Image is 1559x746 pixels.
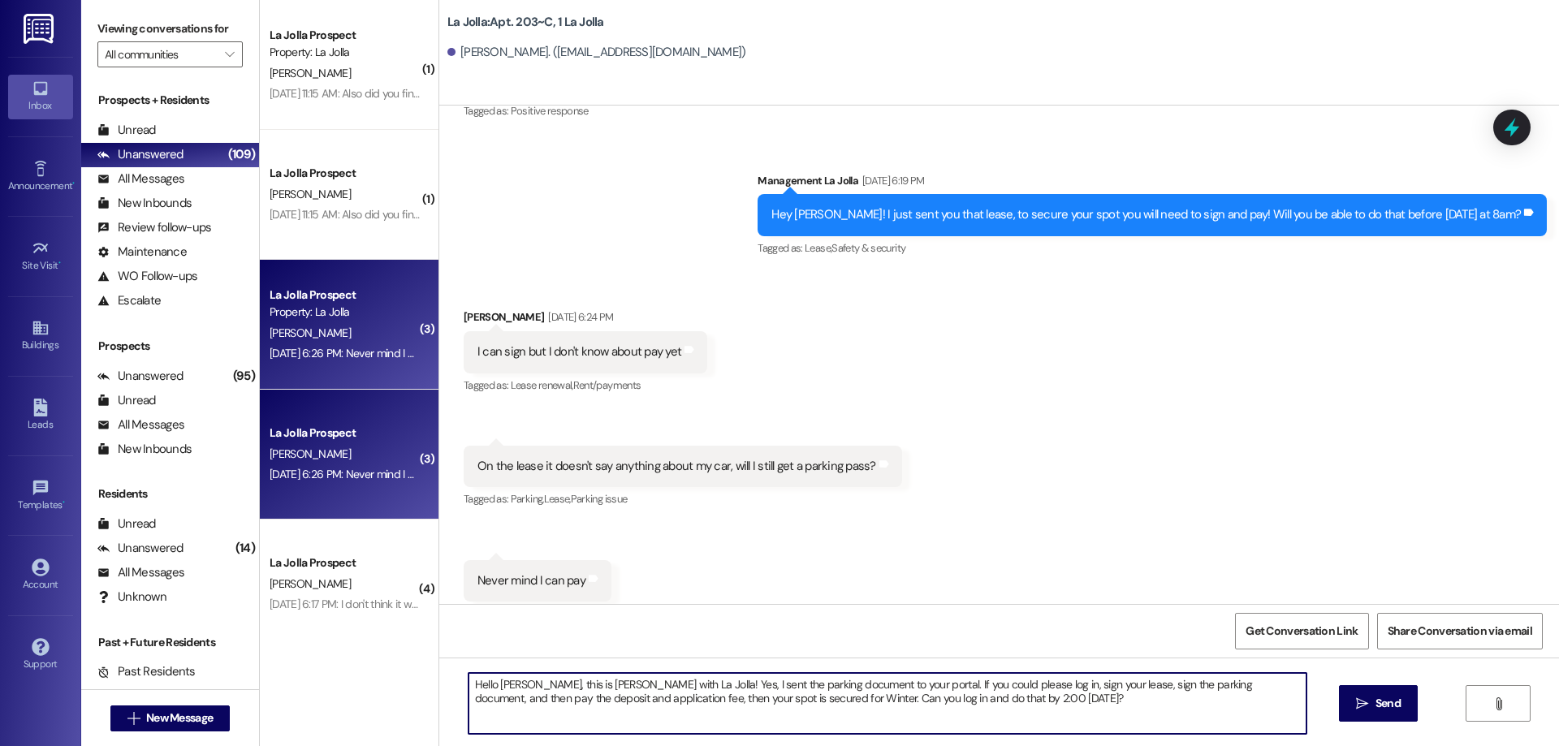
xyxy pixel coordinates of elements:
[97,122,156,139] div: Unread
[511,492,544,506] span: Parking ,
[758,172,1547,195] div: Management La Jolla
[97,540,184,557] div: Unanswered
[1235,613,1368,649] button: Get Conversation Link
[97,16,243,41] label: Viewing conversations for
[270,287,420,304] div: La Jolla Prospect
[224,142,259,167] div: (109)
[270,597,537,611] div: [DATE] 6:17 PM: I don't think it went thru to the right place?
[544,308,613,326] div: [DATE] 6:24 PM
[511,378,573,392] span: Lease renewal ,
[573,378,641,392] span: Rent/payments
[58,257,61,269] span: •
[225,48,234,61] i: 
[97,441,192,458] div: New Inbounds
[270,304,420,321] div: Property: La Jolla
[97,515,156,533] div: Unread
[477,343,681,360] div: I can sign but I don't know about pay yet
[97,292,161,309] div: Escalate
[270,446,351,461] span: [PERSON_NAME]
[464,373,707,397] div: Tagged as:
[110,705,231,731] button: New Message
[97,589,166,606] div: Unknown
[146,709,213,727] span: New Message
[97,195,192,212] div: New Inbounds
[229,364,259,389] div: (95)
[270,326,351,340] span: [PERSON_NAME]
[1339,685,1418,722] button: Send
[8,474,73,518] a: Templates •
[8,235,73,278] a: Site Visit •
[477,458,876,475] div: On the lease it doesn't say anything about my car, will I still get a parking pass?
[1377,613,1543,649] button: Share Conversation via email
[81,338,259,355] div: Prospects
[270,346,447,360] div: [DATE] 6:26 PM: Never mind I can pay
[758,236,1547,260] div: Tagged as:
[1375,695,1401,712] span: Send
[1388,623,1532,640] span: Share Conversation via email
[464,308,707,331] div: [PERSON_NAME]
[1356,697,1368,710] i: 
[270,207,545,222] div: [DATE] 11:15 AM: Also did you find out about the 48$ charge
[447,14,604,31] b: La Jolla: Apt. 203~C, 1 La Jolla
[270,576,351,591] span: [PERSON_NAME]
[97,244,187,261] div: Maintenance
[270,467,447,481] div: [DATE] 6:26 PM: Never mind I can pay
[24,14,57,44] img: ResiDesk Logo
[831,241,905,255] span: Safety & security
[63,497,65,508] span: •
[464,487,902,511] div: Tagged as:
[81,92,259,109] div: Prospects + Residents
[544,492,571,506] span: Lease ,
[270,187,351,201] span: [PERSON_NAME]
[127,712,140,725] i: 
[464,99,607,123] div: Tagged as:
[270,27,420,44] div: La Jolla Prospect
[270,44,420,61] div: Property: La Jolla
[8,314,73,358] a: Buildings
[231,536,259,561] div: (14)
[858,172,925,189] div: [DATE] 6:19 PM
[97,564,184,581] div: All Messages
[81,485,259,502] div: Residents
[270,86,545,101] div: [DATE] 11:15 AM: Also did you find out about the 48$ charge
[1492,697,1505,710] i: 
[447,44,746,61] div: [PERSON_NAME]. ([EMAIL_ADDRESS][DOMAIN_NAME])
[97,663,196,680] div: Past Residents
[97,268,197,285] div: WO Follow-ups
[97,219,211,236] div: Review follow-ups
[477,572,585,589] div: Never mind I can pay
[81,634,259,651] div: Past + Future Residents
[805,241,831,255] span: Lease ,
[469,673,1306,734] textarea: Hello [PERSON_NAME], this is [PERSON_NAME] with La Jolla! Yes, I sent the parking document to you...
[464,602,611,625] div: Tagged as:
[511,104,589,118] span: Positive response
[1246,623,1358,640] span: Get Conversation Link
[8,633,73,677] a: Support
[97,170,184,188] div: All Messages
[97,146,184,163] div: Unanswered
[8,394,73,438] a: Leads
[771,206,1521,223] div: Hey [PERSON_NAME]! I just sent you that lease, to secure your spot you will need to sign and pay!...
[97,368,184,385] div: Unanswered
[270,425,420,442] div: La Jolla Prospect
[97,392,156,409] div: Unread
[8,554,73,597] a: Account
[571,492,628,506] span: Parking issue
[270,165,420,182] div: La Jolla Prospect
[270,554,420,571] div: La Jolla Prospect
[72,178,75,189] span: •
[8,75,73,119] a: Inbox
[97,416,184,433] div: All Messages
[270,66,351,80] span: [PERSON_NAME]
[105,41,217,67] input: All communities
